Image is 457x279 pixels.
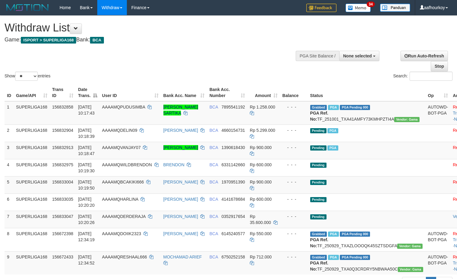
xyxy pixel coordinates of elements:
span: PGA Pending [340,255,370,260]
a: MOCHAMAD ARIEF [163,255,202,259]
span: BCA [209,105,218,109]
span: PGA Pending [340,232,370,237]
span: 156833047 [52,214,73,219]
span: BCA [209,145,218,150]
span: Grabbed [310,255,327,260]
span: [DATE] 10:19:50 [78,180,95,190]
span: AAAAMQRESHAAL666 [102,255,147,259]
th: Op: activate to sort column ascending [426,84,451,101]
span: Rp 1.258.000 [250,105,275,109]
span: 34 [367,2,375,7]
a: [PERSON_NAME] [163,197,198,202]
span: PGA Pending [340,105,370,110]
td: SUPERLIGA168 [14,176,50,193]
td: SUPERLIGA168 [14,125,50,142]
td: SUPERLIGA168 [14,193,50,211]
span: Copy 6331142660 to clipboard [221,162,245,167]
th: Game/API: activate to sort column ascending [14,84,50,101]
a: Run Auto-Refresh [401,51,448,61]
td: 9 [5,251,14,274]
td: AUTOWD-BOT-PGA [426,101,451,125]
td: 1 [5,101,14,125]
a: Stop [431,61,448,71]
span: Vendor URL: https://trx31.1velocity.biz [394,117,420,122]
span: Copy 4660154731 to clipboard [221,128,245,133]
th: Date Trans.: activate to sort column descending [76,84,100,101]
b: PGA Ref. No: [310,261,328,271]
th: Status [308,84,426,101]
span: 156833035 [52,197,73,202]
td: SUPERLIGA168 [14,142,50,159]
span: [DATE] 10:18:39 [78,128,95,139]
h1: Withdraw List [5,22,299,34]
span: BCA [209,231,218,236]
td: 8 [5,228,14,251]
td: 7 [5,211,14,228]
span: Marked by aafsoycanthlai [327,145,338,151]
a: [PERSON_NAME] [163,214,198,219]
span: AAAAMQDOIIK2323 [102,231,141,236]
span: Pending [310,128,327,133]
b: PGA Ref. No: [310,237,328,248]
label: Search: [393,72,452,81]
span: Rp 712.000 [250,255,272,259]
td: 3 [5,142,14,159]
span: AAAAMQBCAKIKI666 [102,180,144,184]
span: Copy 4141678684 to clipboard [221,197,245,202]
span: AAAAMQWILDBRENDON [102,162,152,167]
span: Copy 7895541192 to clipboard [221,105,245,109]
th: User ID: activate to sort column ascending [100,84,161,101]
td: AUTOWD-BOT-PGA [426,228,451,251]
td: TF_250929_TXA0Q3CRDRY5NBWAA50C [308,251,426,274]
div: - - - [282,144,305,151]
th: Amount: activate to sort column ascending [247,84,280,101]
span: Pending [310,180,327,185]
span: 156832904 [52,128,73,133]
td: SUPERLIGA168 [14,101,50,125]
td: SUPERLIGA168 [14,211,50,228]
div: - - - [282,196,305,202]
span: Rp 35.600.000 [250,214,271,225]
div: - - - [282,179,305,185]
span: Marked by aafsoycanthlai [328,232,339,237]
span: [DATE] 10:17:43 [78,105,95,115]
a: BRENDON [163,162,185,167]
input: Search: [410,72,452,81]
span: 156832858 [52,105,73,109]
th: Bank Acc. Name: activate to sort column ascending [161,84,207,101]
span: Copy 0352917654 to clipboard [221,214,245,219]
span: Rp 5.299.000 [250,128,275,133]
span: 156832913 [52,145,73,150]
span: Vendor URL: https://trx31.1velocity.biz [398,267,423,272]
span: Pending [310,214,327,219]
label: Show entries [5,72,50,81]
span: Vendor URL: https://trx31.1velocity.biz [397,244,423,249]
div: - - - [282,127,305,133]
span: Grabbed [310,232,327,237]
span: 156833004 [52,180,73,184]
span: BCA [209,197,218,202]
div: - - - [282,231,305,237]
td: SUPERLIGA168 [14,251,50,274]
span: BCA [209,162,218,167]
td: TF_251001_TXA41AMFY73KMHPZTI4A [308,101,426,125]
a: [PERSON_NAME] [163,180,198,184]
img: panduan.png [380,4,410,12]
span: Rp 900.000 [250,145,272,150]
span: Marked by aafsoycanthlai [328,255,339,260]
div: PGA Site Balance / [296,51,339,61]
a: [PERSON_NAME] SARTIKA [163,105,198,115]
th: Bank Acc. Number: activate to sort column ascending [207,84,247,101]
span: [DATE] 10:19:30 [78,162,95,173]
button: None selected [339,51,379,61]
h4: Game: Bank: [5,37,299,43]
span: Copy 1390618430 to clipboard [221,145,245,150]
td: 4 [5,159,14,176]
span: [DATE] 12:34:19 [78,231,95,242]
span: Marked by aafsoycanthlai [327,128,338,133]
a: [PERSON_NAME] [163,145,198,150]
span: Pending [310,197,327,202]
span: Rp 900.000 [250,180,272,184]
div: - - - [282,162,305,168]
div: - - - [282,104,305,110]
